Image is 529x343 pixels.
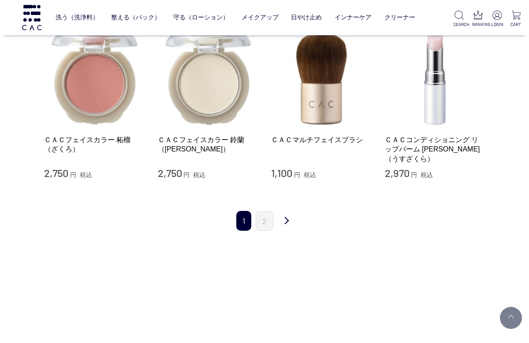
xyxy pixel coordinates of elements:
span: 税込 [304,171,316,178]
img: logo [21,5,43,30]
span: 1 [236,211,251,231]
a: 洗う（洗浄料） [56,7,99,28]
p: LOGIN [491,21,503,28]
span: 税込 [193,171,205,178]
img: ＣＡＣフェイスカラー 鈴蘭（すずらん） [158,28,258,128]
span: 円 [411,171,417,178]
a: 日やけ止め [291,7,322,28]
img: ＣＡＣフェイスカラー 柘榴（ざくろ） [44,28,145,128]
a: ＣＡＣコンディショニング リップバーム [PERSON_NAME]（うすざくら） [385,135,485,163]
p: SEARCH [453,21,465,28]
a: 次 [278,211,295,232]
a: 整える（パック） [111,7,160,28]
a: CART [510,11,522,28]
span: 円 [294,171,300,178]
a: 守る（ローション） [173,7,229,28]
span: 1,100 [271,166,292,179]
img: ＣＡＣコンディショニング リップバーム 薄桜（うすざくら） [385,28,485,128]
p: CART [510,21,522,28]
span: 2,750 [44,166,68,179]
span: 税込 [421,171,433,178]
a: インナーケア [335,7,372,28]
span: 円 [70,171,76,178]
img: ＣＡＣマルチフェイスブラシ [271,28,372,128]
a: クリーナー [384,7,415,28]
a: RANKING [472,11,484,28]
a: ＣＡＣフェイスカラー 鈴蘭（[PERSON_NAME]） [158,135,258,154]
a: ＣＡＣマルチフェイスブラシ [271,135,372,144]
a: SEARCH [453,11,465,28]
p: RANKING [472,21,484,28]
span: 円 [183,171,190,178]
span: 2,750 [158,166,182,179]
a: ＣＡＣフェイスカラー 柘榴（ざくろ） [44,135,145,154]
span: 2,970 [385,166,410,179]
a: メイクアップ [242,7,279,28]
a: 2 [256,211,273,231]
span: 税込 [80,171,92,178]
a: LOGIN [491,11,503,28]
